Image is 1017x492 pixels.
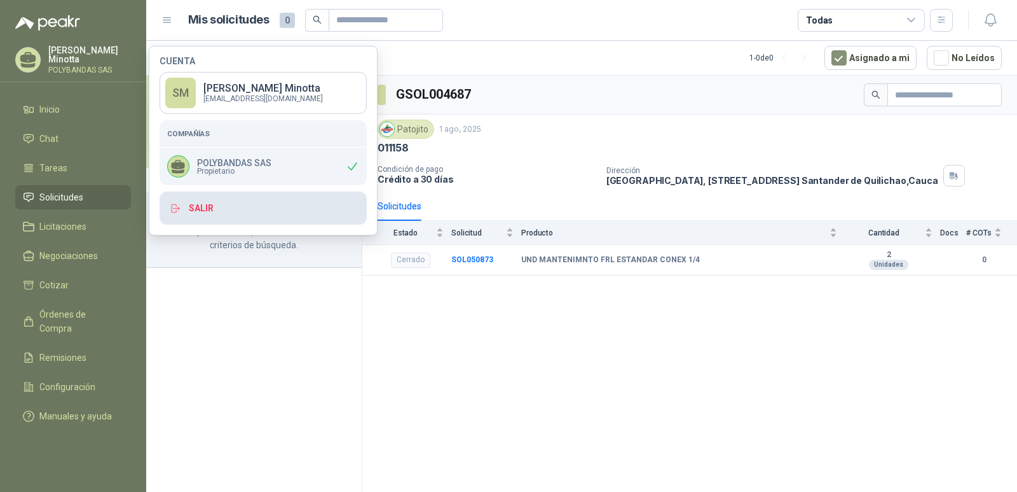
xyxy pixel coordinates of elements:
[871,90,880,99] span: search
[451,228,503,237] span: Solicitud
[39,102,60,116] span: Inicio
[15,97,131,122] a: Inicio
[378,174,596,185] p: Crédito a 30 días
[749,48,814,68] div: 1 - 0 de 0
[869,260,908,270] div: Unidades
[15,273,131,297] a: Cotizar
[203,95,323,102] p: [EMAIL_ADDRESS][DOMAIN_NAME]
[391,253,430,268] div: Cerrado
[966,254,1002,266] b: 0
[824,46,917,70] button: Asignado a mi
[396,85,473,104] h3: GSOL004687
[15,156,131,180] a: Tareas
[439,123,481,136] p: 1 ago, 2025
[39,249,98,263] span: Negociaciones
[845,250,932,260] b: 2
[48,46,131,64] p: [PERSON_NAME] Minotta
[451,221,521,244] th: Solicitud
[39,132,58,146] span: Chat
[521,221,845,244] th: Producto
[378,165,596,174] p: Condición de pago
[451,255,493,264] a: SOL050873
[39,278,69,292] span: Cotizar
[160,192,367,225] button: Salir
[39,220,86,234] span: Licitaciones
[15,404,131,428] a: Manuales y ayuda
[313,15,322,24] span: search
[15,346,131,370] a: Remisiones
[15,15,80,31] img: Logo peakr
[39,380,95,394] span: Configuración
[15,302,131,341] a: Órdenes de Compra
[378,228,433,237] span: Estado
[48,66,131,74] p: POLYBANDAS SAS
[378,199,421,213] div: Solicitudes
[806,13,833,27] div: Todas
[39,307,119,335] span: Órdenes de Compra
[39,351,86,365] span: Remisiones
[160,148,367,185] div: POLYBANDAS SASPropietario
[927,46,1002,70] button: No Leídos
[378,120,434,139] div: Patojito
[39,161,67,175] span: Tareas
[845,228,922,237] span: Cantidad
[39,409,112,423] span: Manuales y ayuda
[966,221,1017,244] th: # COTs
[280,13,295,28] span: 0
[15,375,131,399] a: Configuración
[165,78,196,108] div: SM
[940,221,966,244] th: Docs
[15,127,131,151] a: Chat
[160,72,367,114] a: SM[PERSON_NAME] Minotta[EMAIL_ADDRESS][DOMAIN_NAME]
[203,83,323,94] p: [PERSON_NAME] Minotta
[161,224,346,252] p: No hay solicitudes que coincidan con tus criterios de búsqueda.
[606,175,938,186] p: [GEOGRAPHIC_DATA], [STREET_ADDRESS] Santander de Quilichao , Cauca
[521,228,827,237] span: Producto
[15,244,131,268] a: Negociaciones
[362,221,451,244] th: Estado
[197,158,271,167] p: POLYBANDAS SAS
[521,255,700,265] b: UND MANTENIMNTO FRL ESTANDAR CONEX 1/4
[39,190,83,204] span: Solicitudes
[197,167,271,175] span: Propietario
[188,11,270,29] h1: Mis solicitudes
[15,214,131,239] a: Licitaciones
[845,221,940,244] th: Cantidad
[167,128,359,139] h5: Compañías
[15,185,131,209] a: Solicitudes
[606,166,938,175] p: Dirección
[160,57,367,66] h4: Cuenta
[378,141,409,155] p: 011158
[966,228,992,237] span: # COTs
